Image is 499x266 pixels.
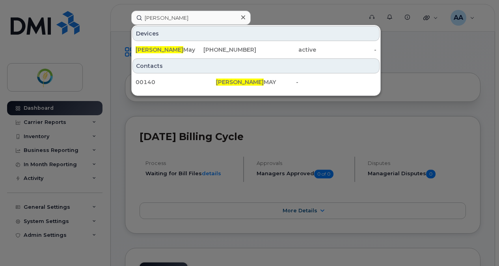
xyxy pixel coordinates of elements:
a: 00140[PERSON_NAME]MAY- [132,75,380,89]
div: MAY [216,78,296,86]
a: [PERSON_NAME]May[PHONE_NUMBER]active- [132,43,380,57]
div: 00140 [136,78,216,86]
span: [PERSON_NAME] [216,79,264,86]
div: May [136,46,196,54]
span: [PERSON_NAME] [136,46,183,53]
div: - [316,46,376,54]
div: active [256,46,317,54]
div: Contacts [132,58,380,73]
div: Devices [132,26,380,41]
div: [PHONE_NUMBER] [196,46,256,54]
div: - [296,78,376,86]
